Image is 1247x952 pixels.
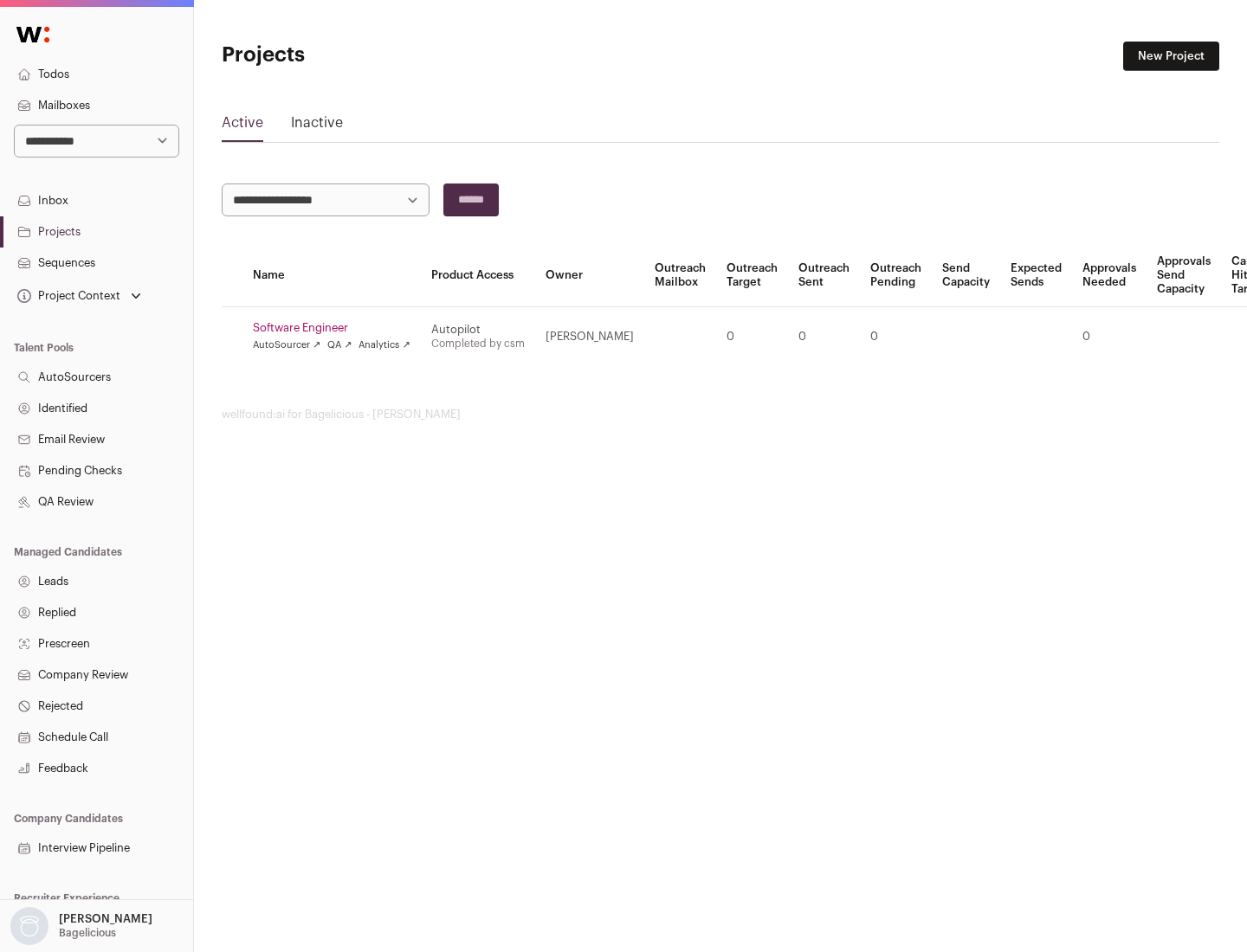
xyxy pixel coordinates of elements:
[716,244,788,307] th: Outreach Target
[59,926,116,940] p: Bagelicious
[253,321,410,335] a: Software Engineer
[222,42,554,69] h1: Projects
[1123,42,1219,71] a: New Project
[431,323,525,337] div: Autopilot
[222,113,263,140] a: Active
[1147,244,1221,307] th: Approvals Send Capacity
[535,244,644,307] th: Owner
[7,907,156,945] button: Open dropdown
[431,338,525,349] a: Completed by csm
[242,244,421,307] th: Name
[1000,244,1072,307] th: Expected Sends
[14,284,145,308] button: Open dropdown
[291,113,343,140] a: Inactive
[253,338,320,352] a: AutoSourcer ↗
[860,307,932,367] td: 0
[535,307,644,367] td: [PERSON_NAME]
[788,244,860,307] th: Outreach Sent
[327,338,352,352] a: QA ↗
[1072,307,1147,367] td: 0
[14,289,120,303] div: Project Context
[10,907,48,945] img: nopic.png
[359,338,410,352] a: Analytics ↗
[788,307,860,367] td: 0
[7,17,59,52] img: Wellfound
[421,244,535,307] th: Product Access
[932,244,1000,307] th: Send Capacity
[644,244,716,307] th: Outreach Mailbox
[716,307,788,367] td: 0
[59,912,152,926] p: [PERSON_NAME]
[1072,244,1147,307] th: Approvals Needed
[222,408,1219,421] footer: wellfound:ai for Bagelicious - [PERSON_NAME]
[860,244,932,307] th: Outreach Pending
